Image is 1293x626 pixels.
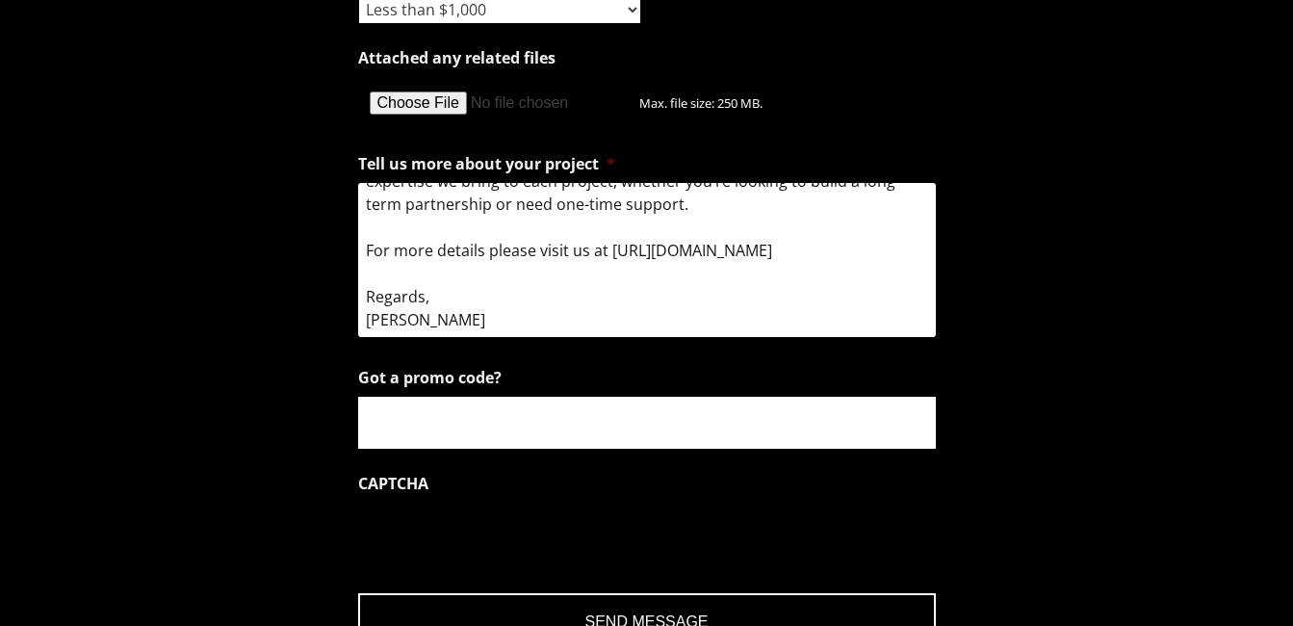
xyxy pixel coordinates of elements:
[639,79,778,112] span: Max. file size: 250 MB.
[358,368,502,388] label: Got a promo code?
[358,48,556,68] label: Attached any related files
[1197,534,1293,626] iframe: Chat Widget
[358,474,428,494] label: CAPTCHA
[358,154,615,174] label: Tell us more about your project
[358,503,651,578] iframe: reCAPTCHA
